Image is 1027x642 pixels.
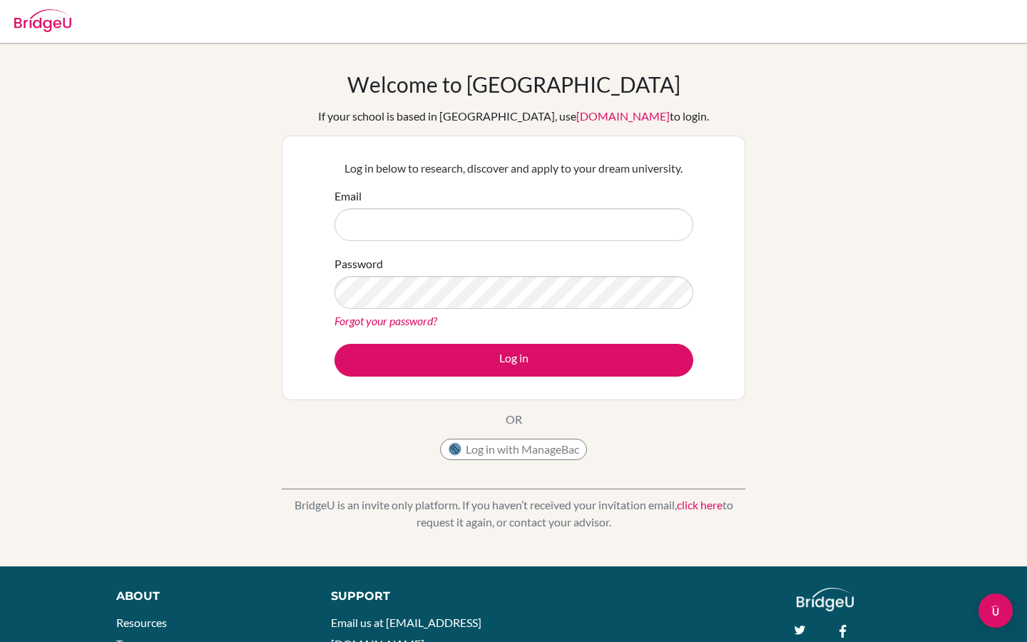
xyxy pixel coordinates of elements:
[347,71,680,97] h1: Welcome to [GEOGRAPHIC_DATA]
[318,108,709,125] div: If your school is based in [GEOGRAPHIC_DATA], use to login.
[334,160,693,177] p: Log in below to research, discover and apply to your dream university.
[116,588,299,605] div: About
[14,9,71,32] img: Bridge-U
[334,314,437,327] a: Forgot your password?
[334,344,693,377] button: Log in
[334,188,362,205] label: Email
[506,411,522,428] p: OR
[116,616,167,629] a: Resources
[797,588,854,611] img: logo_white@2x-f4f0deed5e89b7ecb1c2cc34c3e3d731f90f0f143d5ea2071677605dd97b5244.png
[282,496,745,531] p: BridgeU is an invite only platform. If you haven’t received your invitation email, to request it ...
[440,439,587,460] button: Log in with ManageBac
[331,588,499,605] div: Support
[334,255,383,272] label: Password
[576,109,670,123] a: [DOMAIN_NAME]
[979,593,1013,628] div: Open Intercom Messenger
[677,498,722,511] a: click here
